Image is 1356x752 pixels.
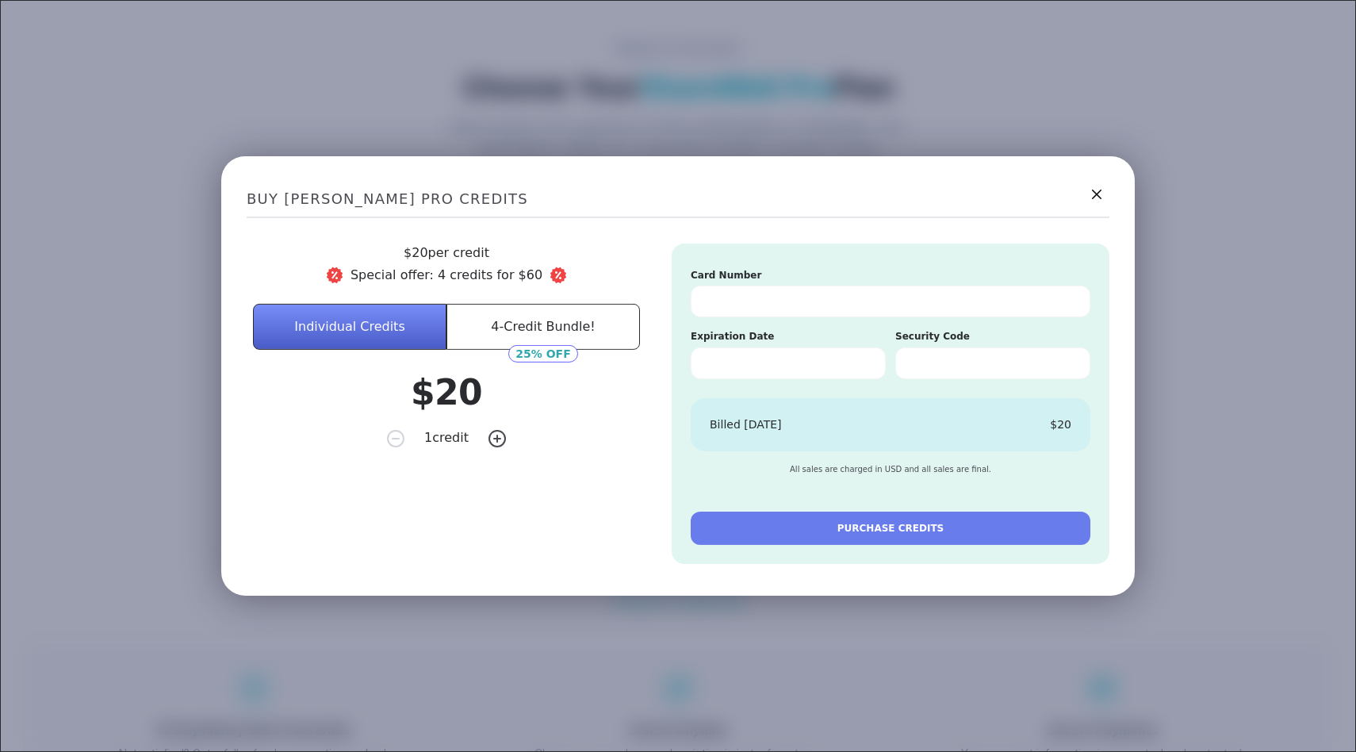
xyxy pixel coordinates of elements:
button: Individual Credits [253,304,446,350]
iframe: Secure expiration date input frame [704,358,872,371]
button: PURCHASE CREDITS [691,512,1090,545]
h2: BUY [PERSON_NAME] PRO CREDITS [247,182,1109,218]
iframe: Secure CVC input frame [909,358,1077,371]
span: Special offer: 4 credits for $ 60 [247,266,646,285]
span: 1 credit [424,429,469,448]
span: All sales are charged in USD and all sales are final. [790,464,991,475]
div: Billed [DATE] [710,417,782,433]
span: PURCHASE CREDITS [837,521,944,535]
h5: Card Number [691,269,1090,282]
iframe: Secure card number input frame [704,296,1077,309]
div: $ 20 [1050,417,1071,433]
h4: $ 20 [411,369,482,416]
h5: Security Code [895,330,1090,343]
h5: Expiration Date [691,330,886,343]
button: 4-Credit Bundle! [446,304,640,350]
div: 25% OFF [508,345,577,363]
p: $ 20 per credit [247,244,646,263]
